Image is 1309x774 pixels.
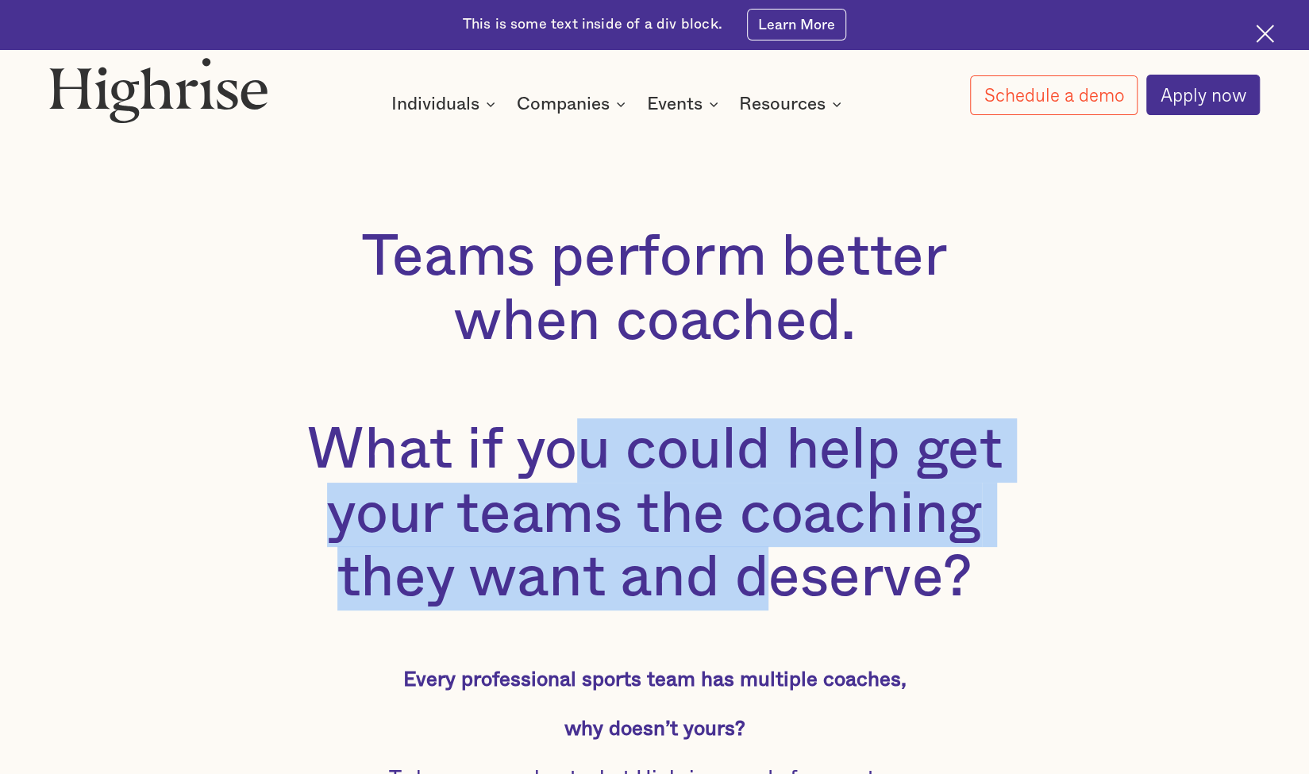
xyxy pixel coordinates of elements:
img: Cross icon [1256,25,1274,43]
a: Learn More [747,9,847,40]
a: Schedule a demo [970,75,1138,115]
div: Resources [739,94,846,114]
strong: Every professional sports team has multiple coaches, ‍ why doesn’t yours? [402,669,906,739]
div: This is some text inside of a div block. [463,15,722,35]
div: Individuals [391,94,479,114]
a: Apply now [1146,75,1260,114]
div: Events [647,94,703,114]
h1: Teams perform better when coached. ‍ What if you could help get your teams the coaching they want... [245,225,1064,610]
div: Resources [739,94,826,114]
img: Highrise logo [49,57,268,123]
div: Individuals [391,94,500,114]
div: Companies [517,94,610,114]
div: Companies [517,94,630,114]
div: Events [647,94,723,114]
